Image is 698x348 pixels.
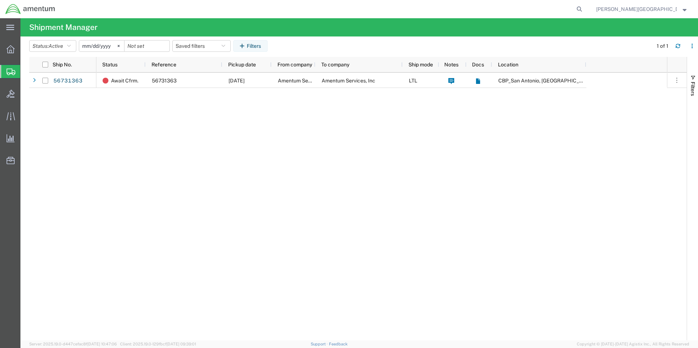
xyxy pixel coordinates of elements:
span: Await Cfrm. [111,73,138,88]
button: Filters [233,40,268,52]
span: Ship mode [409,62,433,67]
span: Docs [472,62,484,67]
span: ROMAN TRUJILLO [596,5,677,13]
button: Status:Active [29,40,76,52]
span: 56731363 [152,78,177,84]
a: Support [311,342,329,346]
span: From company [277,62,312,67]
input: Not set [79,40,124,51]
span: Active [49,43,63,49]
span: Server: 2025.19.0-d447cefac8f [29,342,117,346]
a: 56731363 [53,75,83,87]
button: [PERSON_NAME][GEOGRAPHIC_DATA] [596,5,688,13]
span: Filters [690,82,696,96]
span: Notes [444,62,459,67]
span: Pickup date [228,62,256,67]
input: Not set [124,40,169,51]
h4: Shipment Manager [29,18,97,36]
button: Saved filters [172,40,231,52]
div: 1 of 1 [657,42,670,50]
span: [DATE] 10:47:06 [87,342,117,346]
span: Amentum Services, Inc [278,78,331,84]
span: LTL [409,78,417,84]
span: [DATE] 09:39:01 [166,342,196,346]
span: To company [321,62,349,67]
span: 09/05/2025 [229,78,245,84]
span: Client: 2025.19.0-129fbcf [120,342,196,346]
span: Ship No. [53,62,72,67]
span: Location [498,62,518,67]
img: logo [5,4,55,15]
a: Feedback [329,342,348,346]
span: CBP_San Antonio, TX_WST [498,78,594,84]
span: Reference [152,62,176,67]
span: Status [102,62,118,67]
span: Amentum Services, Inc [322,78,375,84]
span: Copyright © [DATE]-[DATE] Agistix Inc., All Rights Reserved [577,341,689,347]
